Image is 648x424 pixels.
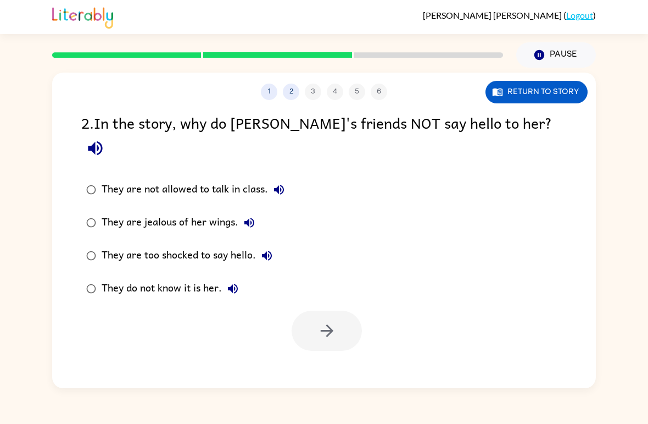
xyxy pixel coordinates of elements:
div: 2 . In the story, why do [PERSON_NAME]'s friends NOT say hello to her? [81,111,567,162]
button: 1 [261,84,277,100]
span: [PERSON_NAME] [PERSON_NAME] [423,10,563,20]
button: They are jealous of her wings. [238,212,260,234]
button: They are not allowed to talk in class. [268,179,290,201]
div: They are jealous of her wings. [102,212,260,234]
button: They do not know it is her. [222,278,244,300]
button: Pause [516,42,596,68]
button: They are too shocked to say hello. [256,245,278,267]
div: They are too shocked to say hello. [102,245,278,267]
div: ( ) [423,10,596,20]
button: Return to story [485,81,588,103]
img: Literably [52,4,113,29]
div: They are not allowed to talk in class. [102,179,290,201]
div: They do not know it is her. [102,278,244,300]
a: Logout [566,10,593,20]
button: 2 [283,84,299,100]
